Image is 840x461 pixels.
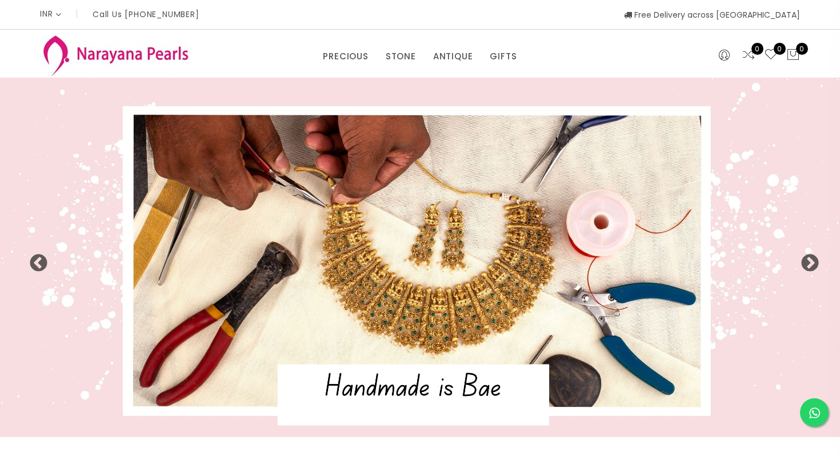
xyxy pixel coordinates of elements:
[93,10,199,18] p: Call Us [PHONE_NUMBER]
[386,48,416,65] a: STONE
[624,9,800,21] span: Free Delivery across [GEOGRAPHIC_DATA]
[29,254,40,265] button: Previous
[433,48,473,65] a: ANTIQUE
[796,43,808,55] span: 0
[786,48,800,63] button: 0
[751,43,763,55] span: 0
[800,254,811,265] button: Next
[742,48,755,63] a: 0
[490,48,517,65] a: GIFTS
[774,43,786,55] span: 0
[323,48,368,65] a: PRECIOUS
[764,48,778,63] a: 0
